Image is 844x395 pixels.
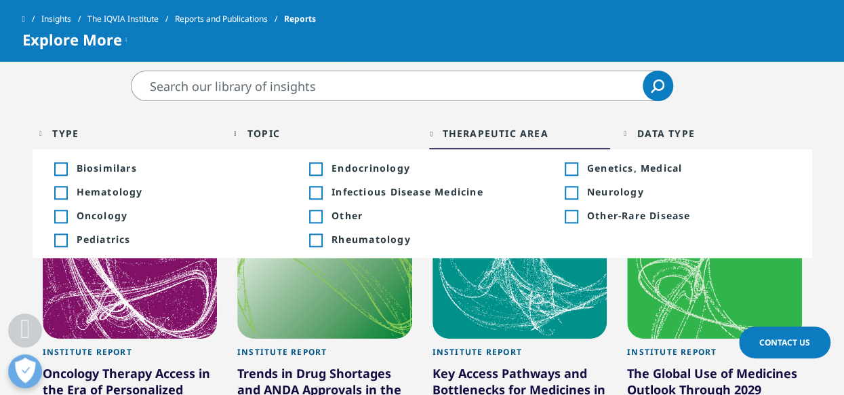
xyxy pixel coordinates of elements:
div: Type facet. [52,127,79,140]
span: Genetics, Medical [587,162,790,174]
a: Insights [41,7,87,31]
span: Hematology [77,185,280,198]
div: Inclusion filter on Endocrinology; 8 results [309,163,321,175]
li: Inclusion filter on Oncology; 27 results [39,204,295,227]
span: Contact Us [759,337,810,348]
div: Topic facet. [247,127,280,140]
span: Infectious Disease Medicine [331,185,535,198]
div: Institute Report [627,347,802,365]
div: Inclusion filter on Other; 1 result [309,210,321,223]
li: Inclusion filter on Infectious Disease Medicine; 14 results [294,180,550,204]
a: Contact Us [739,326,830,358]
li: Inclusion filter on Biosimilars; 11 results [39,156,295,180]
div: Institute Report [237,347,412,365]
li: Inclusion filter on Rheumatology; 1 result [294,227,550,251]
span: Biosimilars [77,162,280,174]
span: Endocrinology [331,162,535,174]
li: Inclusion filter on Pediatrics; 12 results [39,227,295,251]
div: Institute Report [433,347,607,365]
div: Inclusion filter on Infectious Disease Medicine; 14 results [309,187,321,199]
span: Other-Rare Disease [587,209,790,222]
span: Neurology [587,185,790,198]
button: Open Preferences [8,354,42,388]
div: Inclusion filter on Hematology; 3 results [54,187,66,199]
span: Explore More [22,31,122,48]
a: The IQVIA Institute [87,7,175,31]
div: Inclusion filter on Neurology; 12 results [565,187,577,199]
li: Inclusion filter on Other; 1 result [294,204,550,227]
li: Inclusion filter on Genetics, Medical; 1 result [550,156,805,180]
span: Rheumatology [331,233,535,246]
div: Inclusion filter on Genetics, Medical; 1 result [565,163,577,175]
div: Inclusion filter on Other-Rare Disease; 4 results [565,210,577,223]
div: Data Type facet. [637,127,695,140]
span: Oncology [77,209,280,222]
svg: Search [651,79,664,93]
li: Inclusion filter on Hematology; 3 results [39,180,295,204]
li: Inclusion filter on Endocrinology; 8 results [294,156,550,180]
div: Inclusion filter on Biosimilars; 11 results [54,163,66,175]
div: Inclusion filter on Pediatrics; 12 results [54,234,66,246]
div: Inclusion filter on Oncology; 27 results [54,210,66,223]
span: Pediatrics [77,233,280,246]
div: Inclusion filter on Rheumatology; 1 result [309,234,321,246]
input: Search [131,71,673,101]
span: Other [331,209,535,222]
a: Reports and Publications [175,7,284,31]
li: Inclusion filter on Other-Rare Disease; 4 results [550,204,805,227]
li: Inclusion filter on Neurology; 12 results [550,180,805,204]
div: Institute Report [43,347,218,365]
span: Reports [284,7,316,31]
a: Search [643,71,673,101]
div: Therapeutic Area facet. [442,127,548,140]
